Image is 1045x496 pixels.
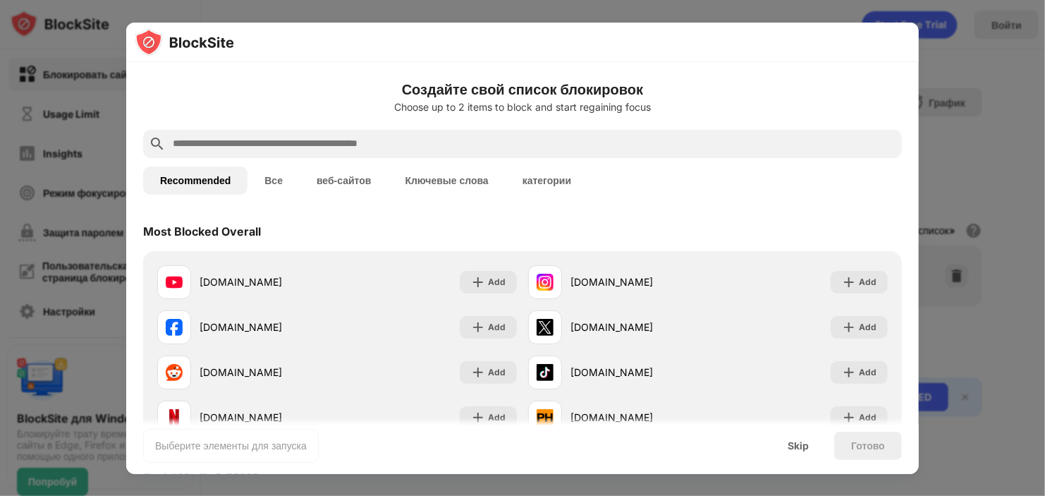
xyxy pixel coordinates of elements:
[788,440,809,452] div: Skip
[859,411,876,425] div: Add
[506,167,588,195] button: категории
[488,411,506,425] div: Add
[537,364,554,381] img: favicons
[135,28,234,56] img: logo-blocksite.svg
[200,365,337,380] div: [DOMAIN_NAME]
[859,365,876,380] div: Add
[300,167,389,195] button: веб-сайтов
[389,167,506,195] button: Ключевые слова
[859,275,876,289] div: Add
[248,167,300,195] button: Все
[570,320,708,334] div: [DOMAIN_NAME]
[488,365,506,380] div: Add
[166,364,183,381] img: favicons
[851,440,885,452] div: Готово
[570,410,708,425] div: [DOMAIN_NAME]
[155,439,307,453] div: Выберите элементы для запуска
[537,319,554,336] img: favicons
[143,224,261,238] div: Most Blocked Overall
[570,274,708,289] div: [DOMAIN_NAME]
[143,79,902,100] h6: Создайте свой список блокировок
[488,275,506,289] div: Add
[570,365,708,380] div: [DOMAIN_NAME]
[537,409,554,426] img: favicons
[149,135,166,152] img: search.svg
[166,409,183,426] img: favicons
[200,274,337,289] div: [DOMAIN_NAME]
[143,167,248,195] button: Recommended
[200,410,337,425] div: [DOMAIN_NAME]
[166,274,183,291] img: favicons
[200,320,337,334] div: [DOMAIN_NAME]
[166,319,183,336] img: favicons
[537,274,554,291] img: favicons
[859,320,876,334] div: Add
[143,102,902,113] div: Choose up to 2 items to block and start regaining focus
[488,320,506,334] div: Add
